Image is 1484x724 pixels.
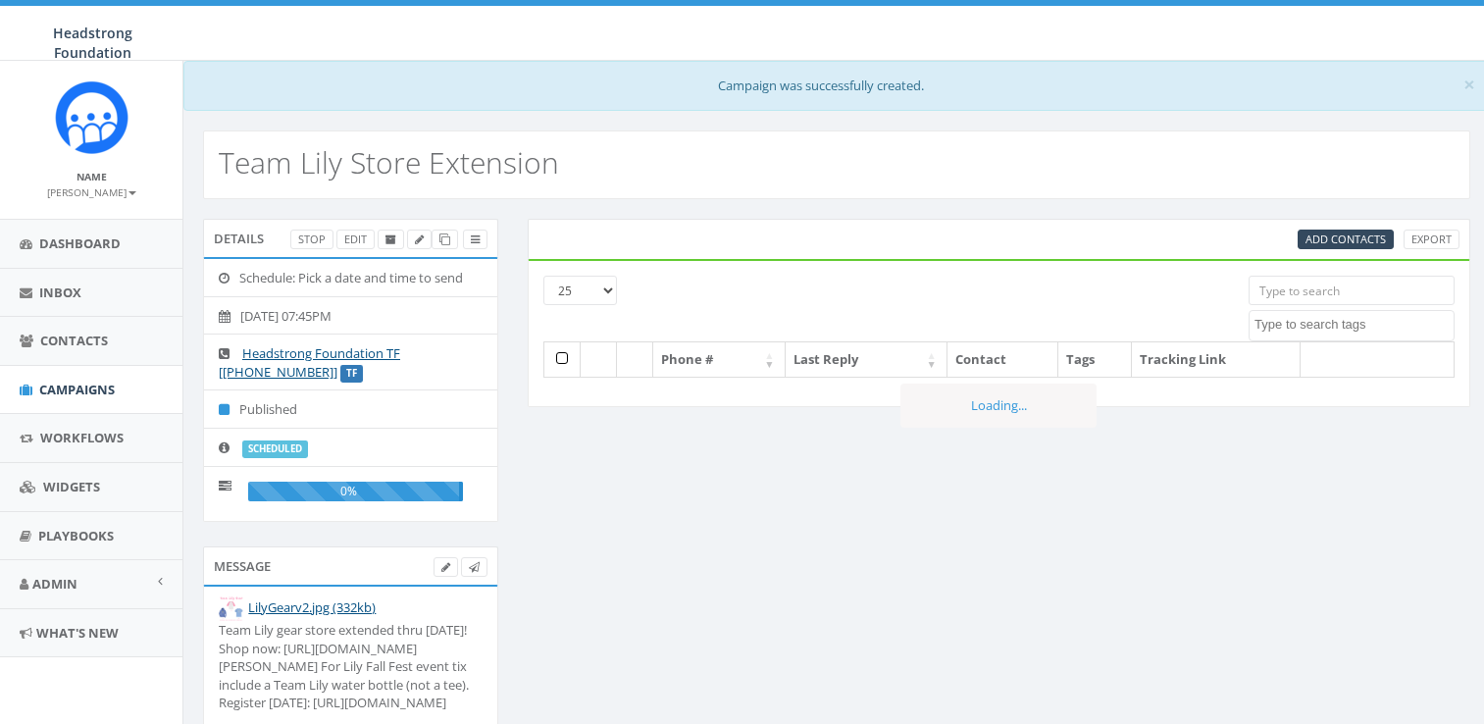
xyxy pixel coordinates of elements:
div: Loading... [900,384,1097,428]
span: Edit Campaign Body [441,559,450,574]
li: [DATE] 07:45PM [204,296,497,336]
i: Published [219,403,239,416]
h2: Team Lily Store Extension [219,146,559,179]
i: Schedule: Pick a date and time to send [219,272,239,284]
span: Inbox [39,284,81,301]
textarea: Search [1254,316,1454,334]
span: Archive Campaign [385,232,396,246]
div: 0% [248,482,463,501]
a: Stop [290,230,333,250]
span: Headstrong Foundation [53,24,132,62]
th: Tracking Link [1132,342,1301,377]
th: Contact [947,342,1058,377]
a: Headstrong Foundation TF [[PHONE_NUMBER]] [219,344,400,381]
div: Details [203,219,498,258]
span: Widgets [43,478,100,495]
span: Clone Campaign [439,232,450,246]
a: LilyGearv2.jpg (332kb) [248,598,376,616]
span: Admin [32,575,77,593]
small: [PERSON_NAME] [47,185,136,199]
a: Edit [336,230,375,250]
a: Export [1404,230,1459,250]
a: Add Contacts [1298,230,1394,250]
button: Close [1463,75,1475,95]
th: Phone # [653,342,786,377]
label: scheduled [242,440,308,458]
th: Tags [1058,342,1132,377]
small: Name [77,170,107,183]
img: Rally_platform_Icon_1.png [55,80,128,154]
span: × [1463,71,1475,98]
li: Published [204,389,497,429]
a: [PERSON_NAME] [47,182,136,200]
input: Type to search [1249,276,1455,305]
div: Message [203,546,498,586]
span: Dashboard [39,234,121,252]
span: Workflows [40,429,124,446]
span: Add Contacts [1305,232,1386,246]
li: Schedule: Pick a date and time to send [204,259,497,297]
span: View Campaign Delivery Statistics [471,232,480,246]
label: TF [340,365,363,383]
span: Contacts [40,332,108,349]
span: CSV files only [1305,232,1386,246]
th: Last Reply [786,342,947,377]
span: Campaigns [39,381,115,398]
span: What's New [36,624,119,642]
span: Playbooks [38,527,114,544]
span: Edit Campaign Title [415,232,424,246]
span: Send Test Message [469,559,480,574]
